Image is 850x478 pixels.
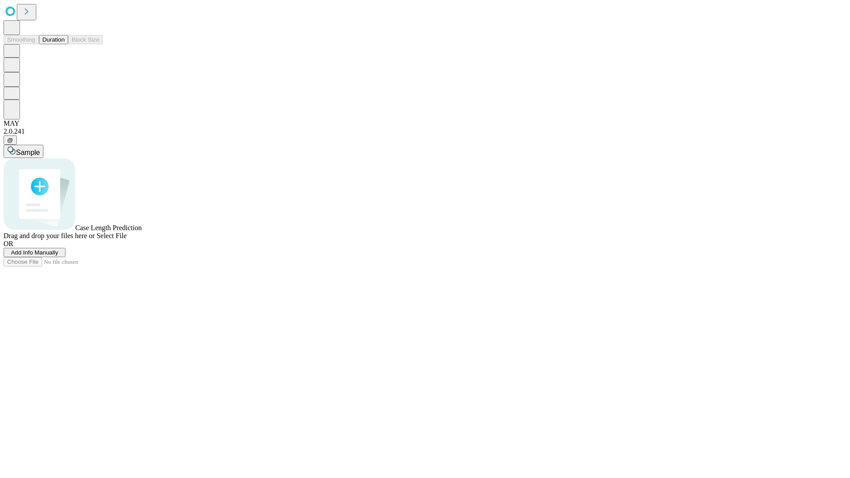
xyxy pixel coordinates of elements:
[16,149,40,156] span: Sample
[68,35,103,44] button: Block Size
[4,232,95,239] span: Drag and drop your files here or
[4,119,846,127] div: MAY
[7,137,13,143] span: @
[75,224,142,231] span: Case Length Prediction
[97,232,127,239] span: Select File
[39,35,68,44] button: Duration
[4,240,13,247] span: OR
[4,145,43,158] button: Sample
[4,135,17,145] button: @
[4,127,846,135] div: 2.0.241
[4,248,66,257] button: Add Info Manually
[11,249,58,256] span: Add Info Manually
[4,35,39,44] button: Smoothing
